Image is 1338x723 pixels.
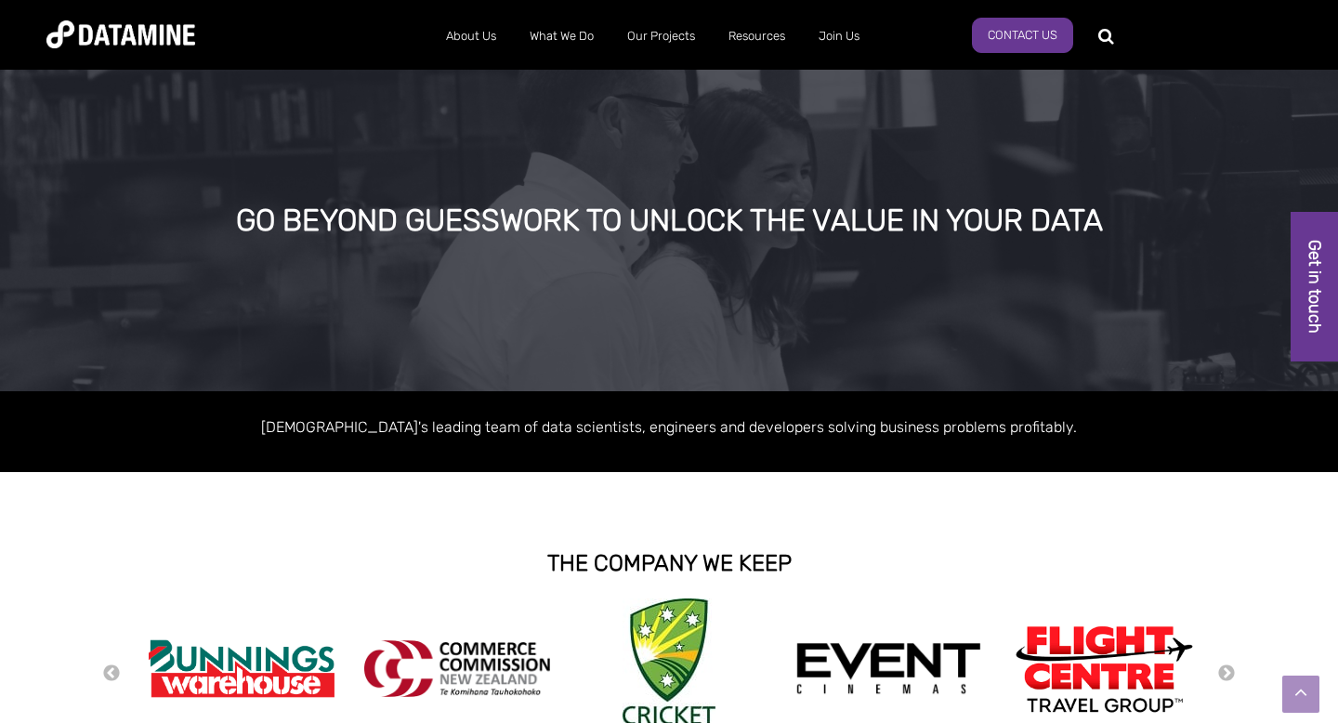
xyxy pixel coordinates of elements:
[158,204,1181,238] div: GO BEYOND GUESSWORK TO UNLOCK THE VALUE IN YOUR DATA
[102,664,121,684] button: Previous
[972,18,1073,53] a: Contact Us
[46,20,195,48] img: Datamine
[547,550,792,576] strong: THE COMPANY WE KEEP
[610,12,712,60] a: Our Projects
[1011,621,1197,716] img: Flight Centre
[712,12,802,60] a: Resources
[1291,212,1338,361] a: Get in touch
[149,634,334,703] img: Bunnings Warehouse
[802,12,876,60] a: Join Us
[139,414,1199,440] p: [DEMOGRAPHIC_DATA]'s leading team of data scientists, engineers and developers solving business p...
[513,12,610,60] a: What We Do
[795,642,981,696] img: event cinemas
[364,640,550,697] img: commercecommission
[429,12,513,60] a: About Us
[1217,664,1236,684] button: Next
